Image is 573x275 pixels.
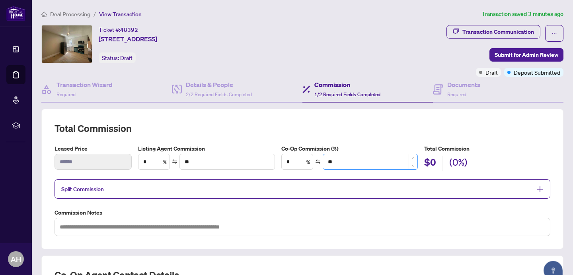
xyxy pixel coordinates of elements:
span: 1/2 Required Fields Completed [314,91,380,97]
span: swap [315,159,321,165]
h4: Documents [447,80,480,89]
div: Transaction Communication [462,25,534,38]
h5: Total Commission [424,144,550,153]
span: swap [172,159,177,165]
span: Split Commission [61,186,104,193]
li: / [94,10,96,19]
h4: Transaction Wizard [57,80,113,89]
span: ellipsis [552,31,557,36]
h4: Commission [314,80,380,89]
label: Commission Notes [55,208,550,217]
span: Increase Value [409,154,417,162]
span: Deposit Submitted [514,68,560,77]
button: Submit for Admin Review [489,48,563,62]
h2: Total Commission [55,122,550,135]
img: IMG-W12283632_1.jpg [42,25,92,63]
div: Ticket #: [99,25,138,34]
label: Leased Price [55,144,132,153]
h2: (0%) [449,156,468,171]
label: Listing Agent Commission [138,144,275,153]
span: Draft [120,54,133,62]
span: home [41,12,47,17]
span: AH [11,254,21,265]
button: Open asap [541,247,565,271]
div: Status: [99,52,136,63]
img: logo [6,6,25,21]
span: plus [536,186,544,193]
span: Deal Processing [50,11,90,18]
span: Required [447,91,466,97]
label: Co-Op Commission (%) [281,144,418,153]
span: View Transaction [99,11,142,18]
button: Transaction Communication [446,25,540,39]
span: 2/2 Required Fields Completed [186,91,252,97]
div: Split Commission [55,179,550,199]
span: down [412,165,415,167]
span: Decrease Value [409,162,417,169]
span: Submit for Admin Review [495,48,558,61]
span: up [412,157,415,159]
span: 48392 [120,26,138,33]
article: Transaction saved 3 minutes ago [482,10,563,19]
h4: Details & People [186,80,252,89]
span: Draft [485,68,498,77]
span: Required [57,91,76,97]
h2: $0 [424,156,436,171]
span: [STREET_ADDRESS] [99,34,157,44]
